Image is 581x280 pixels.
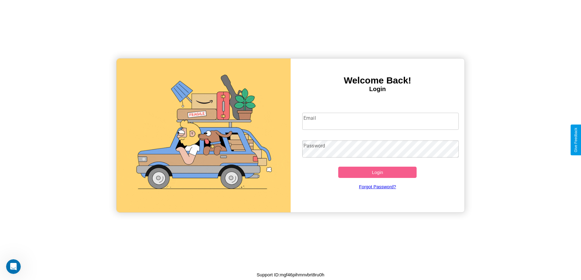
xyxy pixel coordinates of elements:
[574,128,578,152] div: Give Feedback
[257,271,325,279] p: Support ID: mgf46pihmnvbrt8ru0h
[338,167,417,178] button: Login
[299,178,456,195] a: Forgot Password?
[291,75,465,86] h3: Welcome Back!
[291,86,465,93] h4: Login
[117,58,291,212] img: gif
[6,259,21,274] iframe: Intercom live chat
